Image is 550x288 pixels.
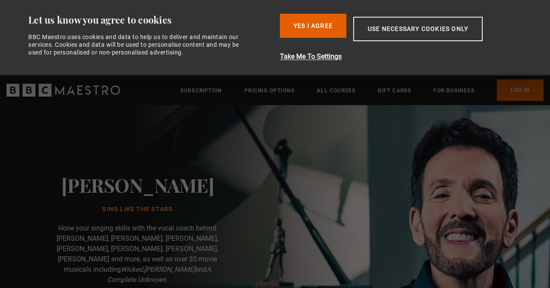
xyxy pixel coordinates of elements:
[280,52,528,62] button: Take Me To Settings
[28,14,273,26] div: Let us know you agree to cookies
[244,86,295,95] a: Pricing Options
[497,79,544,101] a: Log In
[433,86,474,95] a: For business
[378,86,411,95] a: Gift Cards
[317,86,355,95] a: All Courses
[61,206,214,213] h1: Sing Like the Stars
[280,14,346,38] button: Yes I Agree
[28,33,249,57] div: BBC Maestro uses cookies and data to help us to deliver and maintain our services. Cookies and da...
[180,86,222,95] a: Subscription
[61,174,214,196] h2: [PERSON_NAME]
[353,17,483,41] button: Use necessary cookies only
[6,84,120,97] svg: BBC Maestro
[52,223,223,285] p: Hone your singing skills with the vocal coach behind [PERSON_NAME], [PERSON_NAME], [PERSON_NAME],...
[180,79,544,101] nav: Primary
